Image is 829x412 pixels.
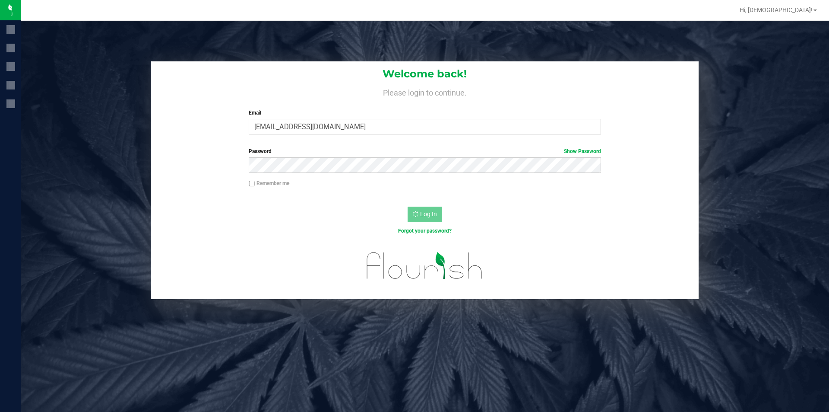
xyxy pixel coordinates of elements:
span: Password [249,148,272,154]
a: Forgot your password? [398,228,452,234]
button: Log In [408,207,442,222]
input: Remember me [249,181,255,187]
h4: Please login to continue. [151,86,699,97]
span: Hi, [DEMOGRAPHIC_DATA]! [740,6,813,13]
a: Show Password [564,148,601,154]
img: flourish_logo.svg [356,244,493,288]
label: Email [249,109,601,117]
h1: Welcome back! [151,68,699,80]
label: Remember me [249,179,289,187]
span: Log In [420,211,437,217]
